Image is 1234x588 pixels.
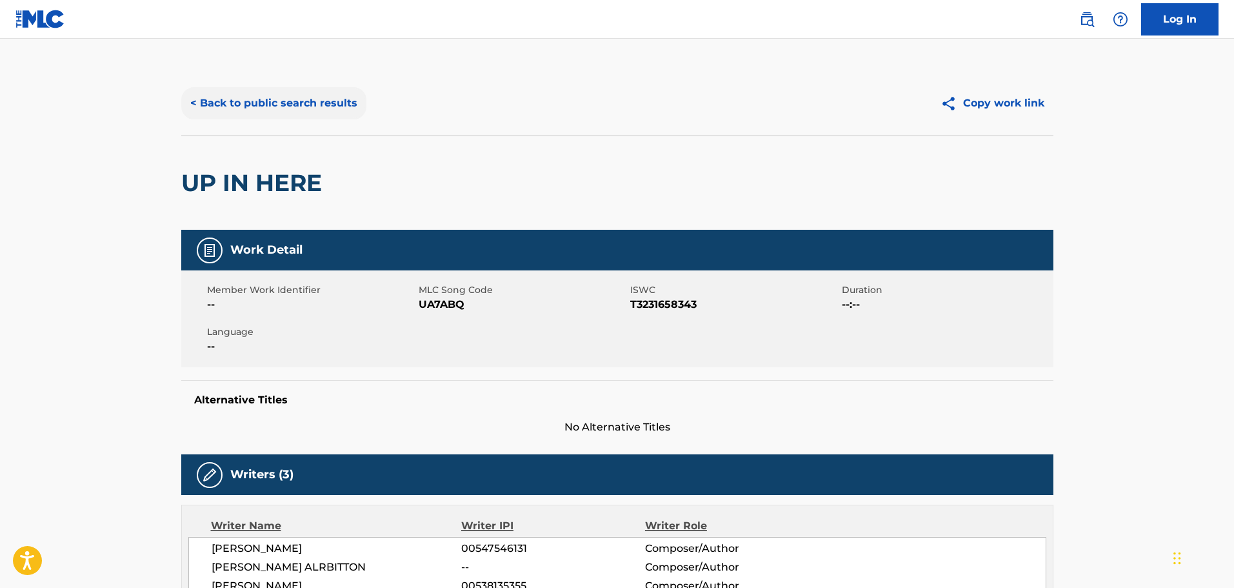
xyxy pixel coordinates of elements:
[1141,3,1219,35] a: Log In
[645,518,812,534] div: Writer Role
[940,96,963,112] img: Copy work link
[207,325,415,339] span: Language
[207,339,415,354] span: --
[202,467,217,483] img: Writers
[419,283,627,297] span: MLC Song Code
[630,283,839,297] span: ISWC
[207,297,415,312] span: --
[842,283,1050,297] span: Duration
[1079,12,1095,27] img: search
[630,297,839,312] span: T3231658343
[931,87,1053,119] button: Copy work link
[202,243,217,258] img: Work Detail
[207,283,415,297] span: Member Work Identifier
[181,420,1053,435] span: No Alternative Titles
[1108,6,1133,32] div: Help
[461,518,645,534] div: Writer IPI
[212,541,462,556] span: [PERSON_NAME]
[645,541,812,556] span: Composer/Author
[1113,12,1128,27] img: help
[461,541,644,556] span: 00547546131
[645,560,812,575] span: Composer/Author
[461,560,644,575] span: --
[15,10,65,28] img: MLC Logo
[1173,539,1181,578] div: Drag
[212,560,462,575] span: [PERSON_NAME] ALRBITTON
[1169,526,1234,588] iframe: Chat Widget
[842,297,1050,312] span: --:--
[194,394,1040,407] h5: Alternative Titles
[181,168,328,198] h2: UP IN HERE
[230,243,303,258] h5: Work Detail
[419,297,627,312] span: UA7ABQ
[211,518,462,534] div: Writer Name
[181,87,366,119] button: < Back to public search results
[230,467,294,482] h5: Writers (3)
[1074,6,1100,32] a: Public Search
